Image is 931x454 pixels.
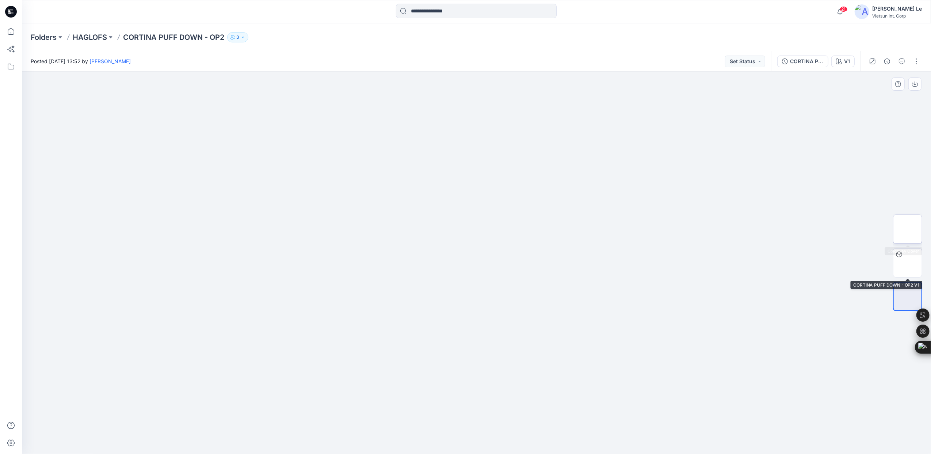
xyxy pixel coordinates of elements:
[777,56,828,67] button: CORTINA PUFF DOWN - OP2
[855,4,869,19] img: avatar
[227,32,248,42] button: 3
[881,56,893,67] button: Details
[872,4,922,13] div: [PERSON_NAME] Le
[831,56,855,67] button: V1
[123,32,224,42] p: CORTINA PUFF DOWN - OP2
[893,222,922,237] img: Colorway Cover
[893,249,922,277] img: CORTINA PUFF DOWN - OP2 V1
[31,57,131,65] span: Posted [DATE] 13:52 by
[790,57,824,65] div: CORTINA PUFF DOWN - OP2
[872,13,922,19] div: Vietsun Int. Corp
[844,57,850,65] div: V1
[236,33,239,41] p: 3
[31,32,57,42] a: Folders
[89,58,131,64] a: [PERSON_NAME]
[840,6,848,12] span: 21
[294,153,659,454] img: eyJhbGciOiJIUzI1NiIsImtpZCI6IjAiLCJzbHQiOiJzZXMiLCJ0eXAiOiJKV1QifQ.eyJkYXRhIjp7InR5cGUiOiJzdG9yYW...
[894,289,922,304] img: All colorways
[73,32,107,42] a: HAGLOFS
